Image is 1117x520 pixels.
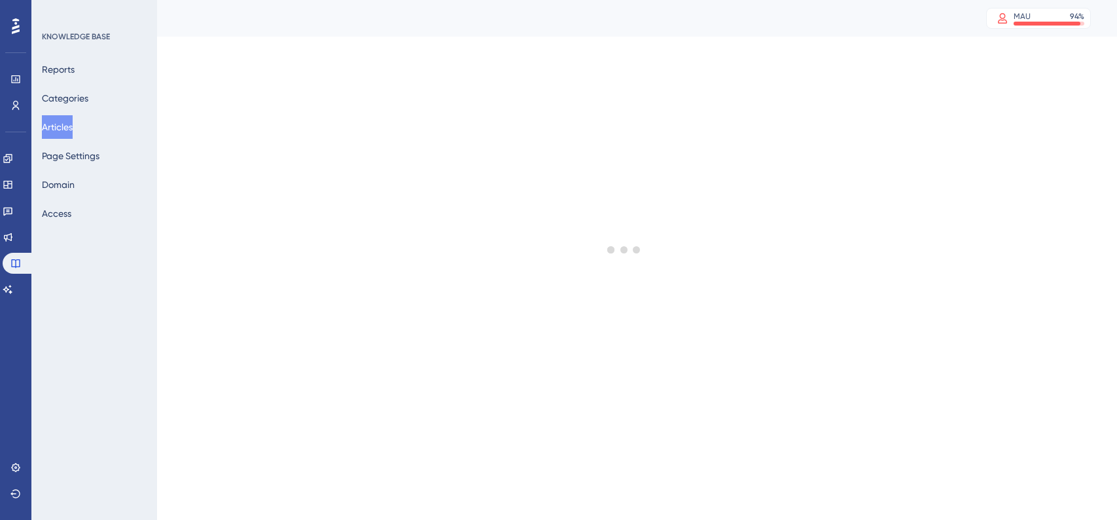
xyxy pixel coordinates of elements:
button: Categories [42,86,88,110]
button: Articles [42,115,73,139]
div: 94 % [1070,11,1084,22]
button: Page Settings [42,144,99,168]
button: Reports [42,58,75,81]
button: Access [42,202,71,225]
div: KNOWLEDGE BASE [42,31,110,42]
div: MAU [1014,11,1031,22]
button: Domain [42,173,75,196]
